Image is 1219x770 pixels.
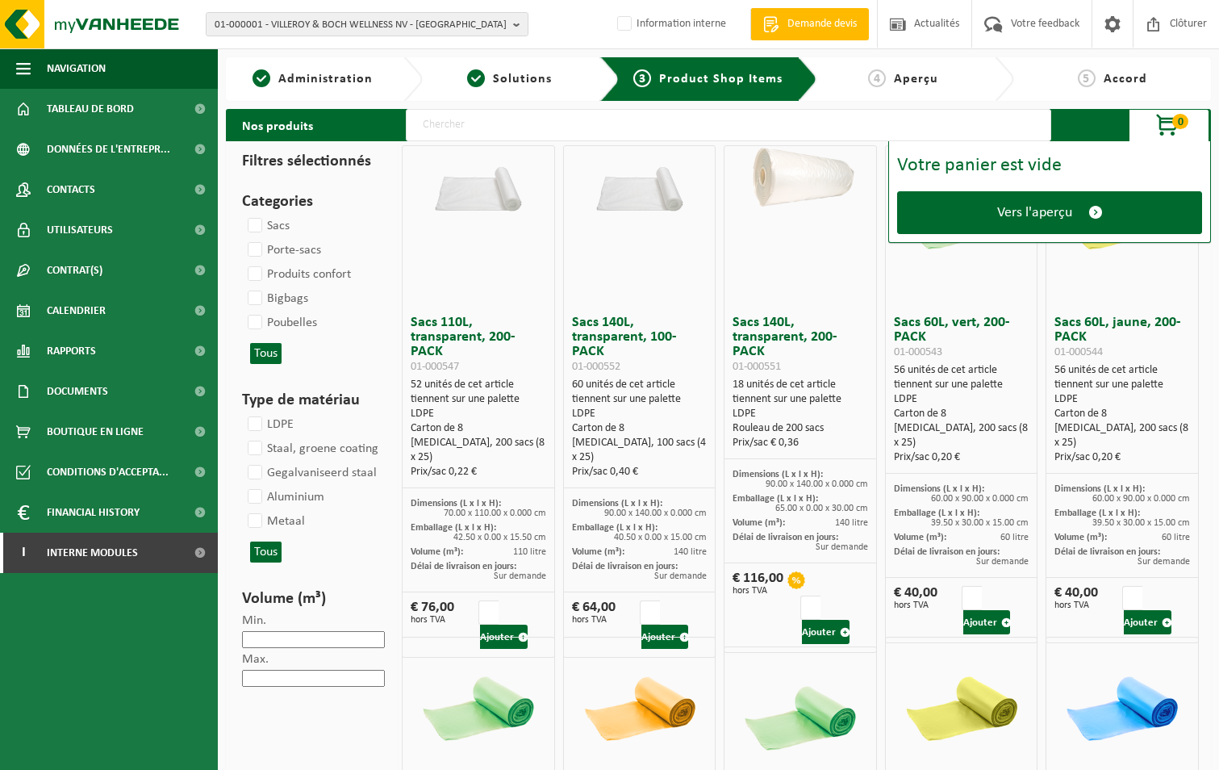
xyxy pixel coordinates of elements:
h3: Filtres sélectionnés [242,149,374,174]
span: Délai de livraison en jours: [411,562,516,571]
span: Délai de livraison en jours: [733,533,838,542]
span: Emballage (L x l x H): [411,523,496,533]
div: Votre panier est vide [897,156,1202,175]
h3: Volume (m³) [242,587,374,611]
span: 140 litre [674,547,707,557]
span: 70.00 x 110.00 x 0.000 cm [444,508,546,518]
span: Aperçu [894,73,938,86]
div: Carton de 8 [MEDICAL_DATA], 100 sacs (4 x 25) [572,421,708,465]
div: LDPE [733,407,868,421]
span: Product Shop Items [659,73,783,86]
span: 01-000547 [411,361,459,373]
input: 1 [478,601,499,625]
span: Tableau de bord [47,89,134,129]
button: Ajouter [480,625,528,649]
img: 01-000552 [571,146,708,215]
span: Sur demande [976,557,1029,567]
span: Utilisateurs [47,210,113,250]
span: Dimensions (L x l x H): [733,470,823,479]
label: Sacs [244,214,290,238]
span: 90.00 x 140.00 x 0.000 cm [604,508,707,518]
div: 56 unités de cet article tiennent sur une palette [1054,363,1190,465]
div: € 116,00 [733,571,783,596]
span: hors TVA [894,601,937,610]
span: Interne modules [47,533,138,573]
label: Max. [242,653,269,666]
div: 52 unités de cet article tiennent sur une palette [411,378,546,479]
span: Solutions [493,73,552,86]
a: 5Accord [1022,69,1203,89]
span: Dimensions (L x l x H): [1054,484,1145,494]
span: Sur demande [494,571,546,581]
div: Prix/sac 0,40 € [572,465,708,479]
span: Vers l'aperçu [997,204,1072,221]
span: Accord [1104,73,1147,86]
h3: Sacs 110L, transparent, 200-PACK [411,316,546,374]
label: Gegalvaniseerd staal [244,461,377,485]
span: 110 litre [513,547,546,557]
a: Vers l'aperçu [897,191,1202,234]
span: Volume (m³): [411,547,463,557]
span: hors TVA [733,586,783,596]
span: 1 [253,69,270,87]
div: LDPE [894,392,1029,407]
span: Navigation [47,48,106,89]
span: Données de l'entrepr... [47,129,170,169]
span: Sur demande [1138,557,1190,567]
div: € 40,00 [1054,586,1098,610]
span: Boutique en ligne [47,412,144,452]
button: Ajouter [1124,610,1171,634]
span: hors TVA [1054,601,1098,610]
input: 1 [1122,586,1142,610]
span: Volume (m³): [894,533,946,542]
span: 5 [1078,69,1096,87]
span: 3 [633,69,651,87]
span: Sur demande [654,571,707,581]
span: Documents [47,371,108,412]
span: Délai de livraison en jours: [572,562,678,571]
label: Aluminium [244,485,324,509]
span: Volume (m³): [572,547,624,557]
div: € 64,00 [572,601,616,625]
div: Prix/sac € 0,36 [733,436,868,450]
span: Sur demande [816,542,868,552]
span: Emballage (L x l x H): [894,508,979,518]
span: 4 [868,69,886,87]
button: Tous [250,343,282,364]
button: Ajouter [802,620,850,644]
label: Metaal [244,509,305,534]
h3: Categories [242,190,374,214]
span: 01-000001 - VILLEROY & BOCH WELLNESS NV - [GEOGRAPHIC_DATA] [215,13,507,37]
span: Dimensions (L x l x H): [572,499,662,508]
input: 1 [962,586,982,610]
label: Bigbags [244,287,308,311]
div: € 76,00 [411,601,454,625]
button: 01-000001 - VILLEROY & BOCH WELLNESS NV - [GEOGRAPHIC_DATA] [206,12,528,36]
span: Contacts [47,169,95,210]
img: 01-000551 [732,146,869,215]
span: 90.00 x 140.00 x 0.000 cm [766,479,868,489]
input: Chercher [406,109,1051,141]
span: Conditions d'accepta... [47,452,169,492]
input: 1 [800,596,820,620]
span: 01-000543 [894,346,942,358]
span: Financial History [47,492,140,533]
div: 18 unités de cet article tiennent sur une palette [733,378,868,450]
label: LDPE [244,412,294,437]
div: LDPE [411,407,546,421]
div: Carton de 8 [MEDICAL_DATA], 200 sacs (8 x 25) [411,421,546,465]
label: Produits confort [244,262,351,287]
label: Porte-sacs [244,238,321,262]
div: LDPE [1054,392,1190,407]
span: 40.50 x 0.00 x 15.00 cm [614,533,707,542]
div: LDPE [572,407,708,421]
span: 39.50 x 30.00 x 15.00 cm [1092,518,1190,528]
span: 01-000552 [572,361,620,373]
h3: Sacs 140L, transparent, 200-PACK [733,316,868,374]
label: Poubelles [244,311,317,335]
span: Administration [278,73,373,86]
span: 60 litre [1162,533,1190,542]
h3: Sacs 60L, jaune, 200-PACK [1054,316,1190,359]
span: 01-000551 [733,361,781,373]
a: 4Aperçu [825,69,982,89]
